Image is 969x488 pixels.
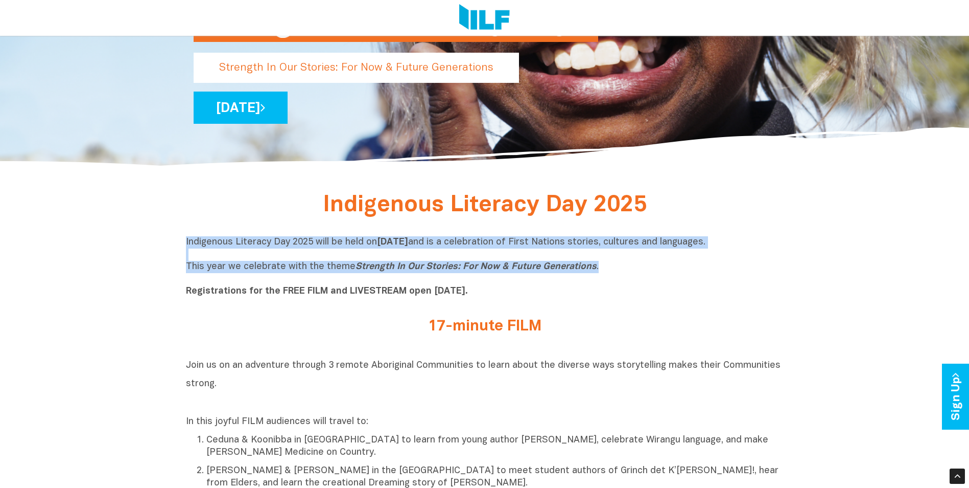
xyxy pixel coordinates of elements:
b: [DATE] [377,238,408,247]
p: Ceduna & Koonibba in [GEOGRAPHIC_DATA] to learn from young author [PERSON_NAME], celebrate Wirang... [206,434,784,459]
p: Indigenous Literacy Day 2025 will be held on and is a celebration of First Nations stories, cultu... [186,236,784,298]
a: [DATE] [194,92,288,124]
span: Join us on an adventure through 3 remote Aboriginal Communities to learn about the diverse ways s... [186,361,781,388]
h1: Indigenous Literacy Day [219,1,573,42]
p: In this joyful FILM audiences will travel to: [186,416,784,428]
i: Strength In Our Stories: For Now & Future Generations [356,262,597,271]
span: Indigenous Literacy Day 2025 [323,195,647,216]
div: Scroll Back to Top [950,469,965,484]
b: Registrations for the FREE FILM and LIVESTREAM open [DATE]. [186,287,468,296]
p: Strength In Our Stories: For Now & Future Generations [194,53,519,83]
img: Logo [459,4,510,32]
h2: 17-minute FILM [293,318,676,335]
